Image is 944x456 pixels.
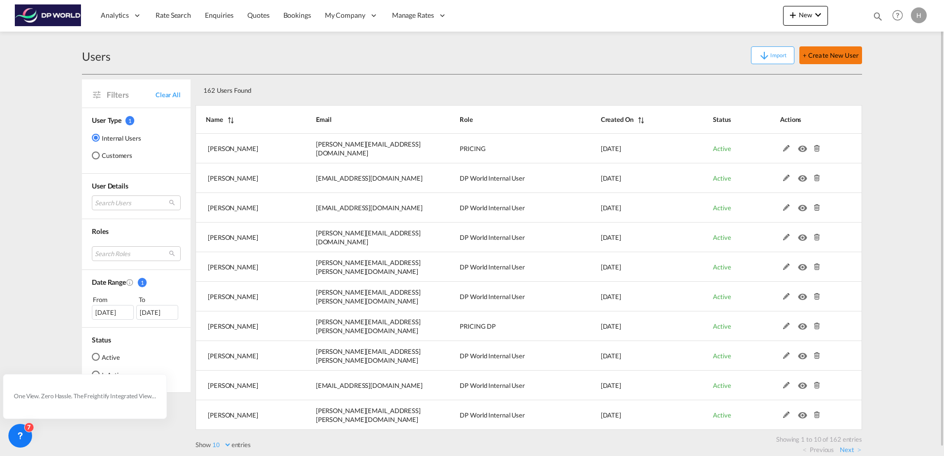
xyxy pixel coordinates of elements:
[713,174,731,182] span: Active
[601,293,621,301] span: [DATE]
[101,10,129,20] span: Analytics
[15,4,81,27] img: c08ca190194411f088ed0f3ba295208c.png
[872,11,883,26] div: icon-magnify
[798,231,811,238] md-icon: icon-eye
[803,445,834,454] a: Previous
[107,89,156,100] span: Filters
[316,204,423,212] span: [EMAIL_ADDRESS][DOMAIN_NAME]
[435,341,576,371] td: DP World Internal User
[783,6,828,26] button: icon-plus 400-fgNewicon-chevron-down
[601,352,621,360] span: [DATE]
[576,400,689,430] td: 2025-09-29
[713,352,731,360] span: Active
[92,227,109,235] span: Roles
[460,233,525,241] span: DP World Internal User
[460,322,496,330] span: PRICING DP
[798,291,811,298] md-icon: icon-eye
[208,411,258,419] span: [PERSON_NAME]
[196,223,291,252] td: Ruth Teo
[208,293,258,301] span: [PERSON_NAME]
[435,105,576,134] th: Role
[196,440,251,449] label: Show entries
[92,352,125,362] md-radio-button: Active
[798,409,811,416] md-icon: icon-eye
[751,46,794,64] button: icon-arrow-downImport
[576,193,689,223] td: 2025-10-03
[576,282,689,311] td: 2025-10-01
[208,263,258,271] span: [PERSON_NAME]
[247,11,269,19] span: Quotes
[316,318,421,335] span: [PERSON_NAME][EMAIL_ADDRESS][PERSON_NAME][DOMAIN_NAME]
[156,11,191,19] span: Rate Search
[798,172,811,179] md-icon: icon-eye
[316,347,421,364] span: [PERSON_NAME][EMAIL_ADDRESS][PERSON_NAME][DOMAIN_NAME]
[601,381,621,389] span: [DATE]
[601,204,621,212] span: [DATE]
[758,50,770,62] md-icon: icon-arrow-down
[787,9,799,21] md-icon: icon-plus 400-fg
[460,174,525,182] span: DP World Internal User
[576,223,689,252] td: 2025-10-03
[460,411,525,419] span: DP World Internal User
[713,204,731,212] span: Active
[798,143,811,150] md-icon: icon-eye
[601,322,621,330] span: [DATE]
[576,252,689,282] td: 2025-10-01
[196,371,291,400] td: Natlia Puertas
[435,193,576,223] td: DP World Internal User
[889,7,911,25] div: Help
[713,411,731,419] span: Active
[208,174,258,182] span: [PERSON_NAME]
[435,311,576,341] td: PRICING DP
[138,278,147,287] span: 1
[126,278,134,286] md-icon: Created On
[601,233,621,241] span: [DATE]
[316,174,423,182] span: [EMAIL_ADDRESS][DOMAIN_NAME]
[208,204,258,212] span: [PERSON_NAME]
[713,381,731,389] span: Active
[316,229,421,246] span: [PERSON_NAME][EMAIL_ADDRESS][DOMAIN_NAME]
[92,305,134,320] div: [DATE]
[196,105,291,134] th: Name
[136,305,178,320] div: [DATE]
[199,78,792,99] div: 162 Users Found
[208,322,258,330] span: [PERSON_NAME]
[205,11,234,19] span: Enquiries
[82,48,111,64] div: Users
[576,105,689,134] th: Created On
[576,371,689,400] td: 2025-09-29
[196,193,291,223] td: Maxime buisson
[325,10,365,20] span: My Company
[798,320,811,327] md-icon: icon-eye
[713,263,731,271] span: Active
[291,105,435,134] th: Email
[787,11,824,19] span: New
[92,295,135,304] div: From
[798,261,811,268] md-icon: icon-eye
[138,295,181,304] div: To
[156,90,181,99] span: Clear All
[435,223,576,252] td: DP World Internal User
[211,441,232,449] select: Showentries
[460,145,485,152] span: PRICING
[601,263,621,271] span: [DATE]
[799,46,862,64] button: + Create New User
[435,371,576,400] td: DP World Internal User
[460,381,525,389] span: DP World Internal User
[208,352,258,360] span: [PERSON_NAME]
[798,350,811,357] md-icon: icon-eye
[208,233,258,241] span: [PERSON_NAME]
[196,311,291,341] td: Ashley Allcorn
[601,411,621,419] span: [DATE]
[316,140,421,157] span: [PERSON_NAME][EMAIL_ADDRESS][DOMAIN_NAME]
[92,295,181,319] span: From To [DATE][DATE]
[291,282,435,311] td: cody.donohoe@dpworld.com
[911,7,927,23] div: H
[208,381,258,389] span: [PERSON_NAME]
[196,341,291,371] td: Angelo Madrigal
[196,134,291,163] td: Julie Bai
[460,263,525,271] span: DP World Internal User
[291,223,435,252] td: ruth.teo@dpworld.com
[291,341,435,371] td: angelo.madrigal@dpworld.com
[576,134,689,163] td: 2025-10-13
